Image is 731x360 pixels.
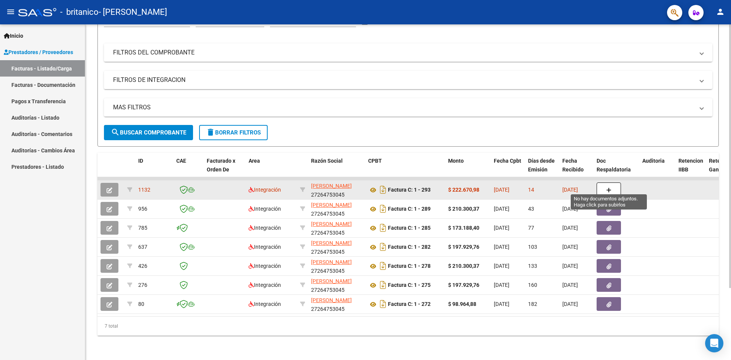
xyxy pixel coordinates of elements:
[311,158,343,164] span: Razón Social
[246,153,297,186] datatable-header-cell: Area
[249,263,281,269] span: Integración
[311,202,352,208] span: [PERSON_NAME]
[249,244,281,250] span: Integración
[448,282,479,288] strong: $ 197.929,76
[138,187,150,193] span: 1132
[716,7,725,16] mat-icon: person
[311,183,352,189] span: [PERSON_NAME]
[562,263,578,269] span: [DATE]
[562,225,578,231] span: [DATE]
[206,128,215,137] mat-icon: delete
[562,244,578,250] span: [DATE]
[378,260,388,272] i: Descargar documento
[675,153,706,186] datatable-header-cell: Retencion IIBB
[249,158,260,164] span: Area
[311,182,362,198] div: 27264753045
[378,203,388,215] i: Descargar documento
[494,187,509,193] span: [DATE]
[249,206,281,212] span: Integración
[138,244,147,250] span: 637
[249,187,281,193] span: Integración
[388,263,431,269] strong: Factura C: 1 - 278
[204,153,246,186] datatable-header-cell: Facturado x Orden De
[378,184,388,196] i: Descargar documento
[494,244,509,250] span: [DATE]
[97,317,719,336] div: 7 total
[365,153,445,186] datatable-header-cell: CPBT
[311,278,352,284] span: [PERSON_NAME]
[559,153,594,186] datatable-header-cell: Fecha Recibido
[528,263,537,269] span: 133
[138,301,144,307] span: 80
[311,296,362,312] div: 27264753045
[199,125,268,140] button: Borrar Filtros
[445,153,491,186] datatable-header-cell: Monto
[678,158,703,173] span: Retencion IIBB
[491,153,525,186] datatable-header-cell: Fecha Cpbt
[311,259,352,265] span: [PERSON_NAME]
[494,225,509,231] span: [DATE]
[111,129,186,136] span: Buscar Comprobante
[639,153,675,186] datatable-header-cell: Auditoria
[99,4,167,21] span: - [PERSON_NAME]
[528,225,534,231] span: 77
[173,153,204,186] datatable-header-cell: CAE
[494,206,509,212] span: [DATE]
[60,4,99,21] span: - britanico
[388,187,431,193] strong: Factura C: 1 - 293
[368,158,382,164] span: CPBT
[104,71,712,89] mat-expansion-panel-header: FILTROS DE INTEGRACION
[562,206,578,212] span: [DATE]
[4,48,73,56] span: Prestadores / Proveedores
[528,206,534,212] span: 43
[494,282,509,288] span: [DATE]
[388,282,431,288] strong: Factura C: 1 - 275
[311,239,362,255] div: 27264753045
[448,244,479,250] strong: $ 197.929,76
[378,279,388,291] i: Descargar documento
[6,7,15,16] mat-icon: menu
[249,225,281,231] span: Integración
[528,244,537,250] span: 103
[494,301,509,307] span: [DATE]
[528,301,537,307] span: 182
[207,158,235,173] span: Facturado x Orden De
[138,158,143,164] span: ID
[249,282,281,288] span: Integración
[138,263,147,269] span: 426
[308,153,365,186] datatable-header-cell: Razón Social
[562,301,578,307] span: [DATE]
[111,128,120,137] mat-icon: search
[597,158,631,173] span: Doc Respaldatoria
[388,301,431,307] strong: Factura C: 1 - 272
[311,240,352,246] span: [PERSON_NAME]
[104,43,712,62] mat-expansion-panel-header: FILTROS DEL COMPROBANTE
[138,206,147,212] span: 956
[448,263,479,269] strong: $ 210.300,37
[4,32,23,40] span: Inicio
[494,263,509,269] span: [DATE]
[448,187,479,193] strong: $ 222.670,98
[594,153,639,186] datatable-header-cell: Doc Respaldatoria
[705,334,723,352] div: Open Intercom Messenger
[104,125,193,140] button: Buscar Comprobante
[528,158,555,173] span: Días desde Emisión
[138,225,147,231] span: 785
[378,298,388,310] i: Descargar documento
[388,225,431,231] strong: Factura C: 1 - 285
[135,153,173,186] datatable-header-cell: ID
[113,76,694,84] mat-panel-title: FILTROS DE INTEGRACION
[388,206,431,212] strong: Factura C: 1 - 289
[104,98,712,117] mat-expansion-panel-header: MAS FILTROS
[113,103,694,112] mat-panel-title: MAS FILTROS
[642,158,665,164] span: Auditoria
[113,48,694,57] mat-panel-title: FILTROS DEL COMPROBANTE
[206,129,261,136] span: Borrar Filtros
[388,244,431,250] strong: Factura C: 1 - 282
[378,241,388,253] i: Descargar documento
[311,277,362,293] div: 27264753045
[448,301,476,307] strong: $ 98.964,88
[494,158,521,164] span: Fecha Cpbt
[176,158,186,164] span: CAE
[448,225,479,231] strong: $ 173.188,40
